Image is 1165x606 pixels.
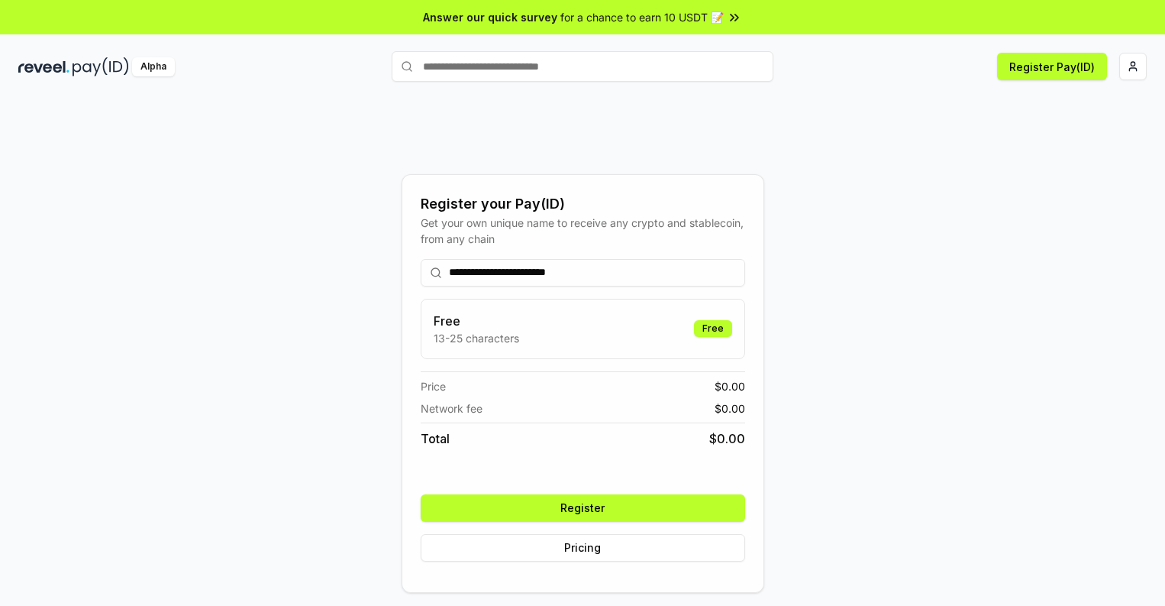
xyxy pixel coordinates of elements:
[715,378,745,394] span: $ 0.00
[132,57,175,76] div: Alpha
[560,9,724,25] span: for a chance to earn 10 USDT 📝
[434,330,519,346] p: 13-25 characters
[694,320,732,337] div: Free
[709,429,745,448] span: $ 0.00
[18,57,69,76] img: reveel_dark
[434,312,519,330] h3: Free
[421,494,745,522] button: Register
[421,215,745,247] div: Get your own unique name to receive any crypto and stablecoin, from any chain
[421,429,450,448] span: Total
[73,57,129,76] img: pay_id
[715,400,745,416] span: $ 0.00
[421,534,745,562] button: Pricing
[421,193,745,215] div: Register your Pay(ID)
[421,400,482,416] span: Network fee
[423,9,557,25] span: Answer our quick survey
[997,53,1107,80] button: Register Pay(ID)
[421,378,446,394] span: Price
